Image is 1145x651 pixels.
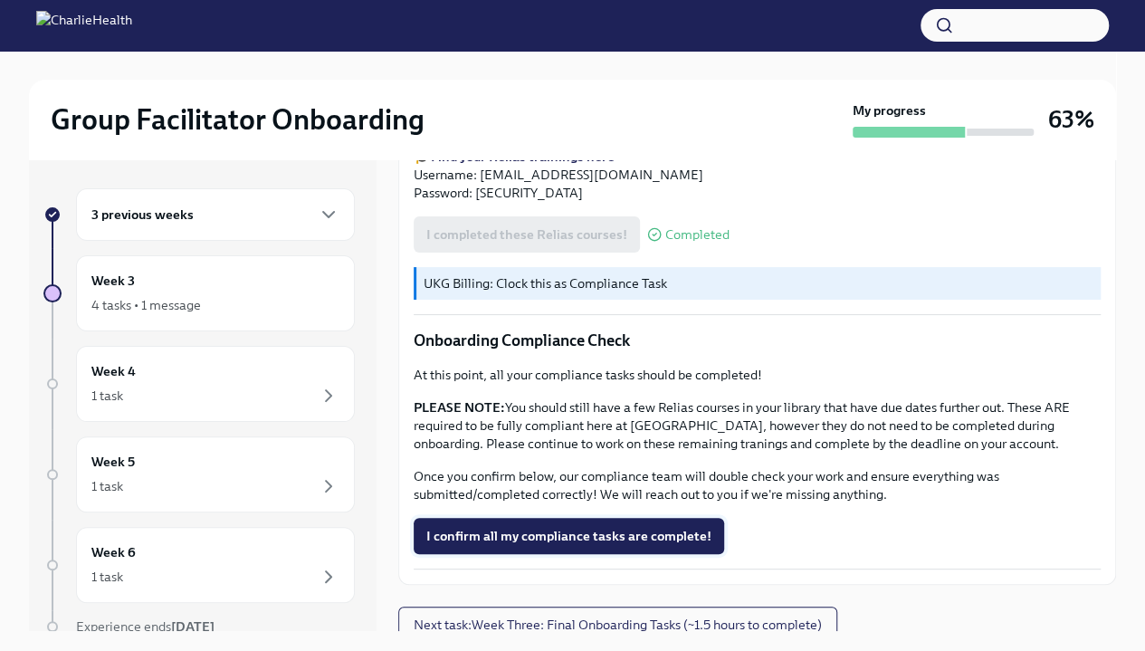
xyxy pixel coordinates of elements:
div: 3 previous weeks [76,188,355,241]
span: Experience ends [76,618,215,635]
h6: Week 3 [91,271,135,291]
a: Week 61 task [43,527,355,603]
a: Week 51 task [43,436,355,512]
h3: 63% [1048,103,1094,136]
p: Onboarding Compliance Check [414,330,1101,351]
div: 1 task [91,477,123,495]
span: Completed [665,228,730,242]
p: You should still have a few Relias courses in your library that have due dates further out. These... [414,398,1101,453]
strong: My progress [853,101,926,120]
div: 1 task [91,568,123,586]
img: CharlieHealth [36,11,132,40]
strong: PLEASE NOTE: [414,399,505,416]
div: 1 task [91,387,123,405]
p: At this point, all your compliance tasks should be completed! [414,366,1101,384]
p: UKG Billing: Clock this as Compliance Task [424,274,1093,292]
div: 4 tasks • 1 message [91,296,201,314]
strong: [DATE] [171,618,215,635]
a: Week 34 tasks • 1 message [43,255,355,331]
a: Week 41 task [43,346,355,422]
h6: Week 6 [91,542,136,562]
h6: Week 4 [91,361,136,381]
button: I confirm all my compliance tasks are complete! [414,518,724,554]
h6: 3 previous weeks [91,205,194,225]
span: I confirm all my compliance tasks are complete! [426,527,711,545]
span: Next task : Week Three: Final Onboarding Tasks (~1.5 hours to complete) [414,616,822,634]
p: 🎓 Username: [EMAIL_ADDRESS][DOMAIN_NAME] Password: [SECURITY_DATA] [414,148,1101,202]
p: Once you confirm below, our compliance team will double check your work and ensure everything was... [414,467,1101,503]
h6: Week 5 [91,452,135,472]
h2: Group Facilitator Onboarding [51,101,425,138]
button: Next task:Week Three: Final Onboarding Tasks (~1.5 hours to complete) [398,607,837,643]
